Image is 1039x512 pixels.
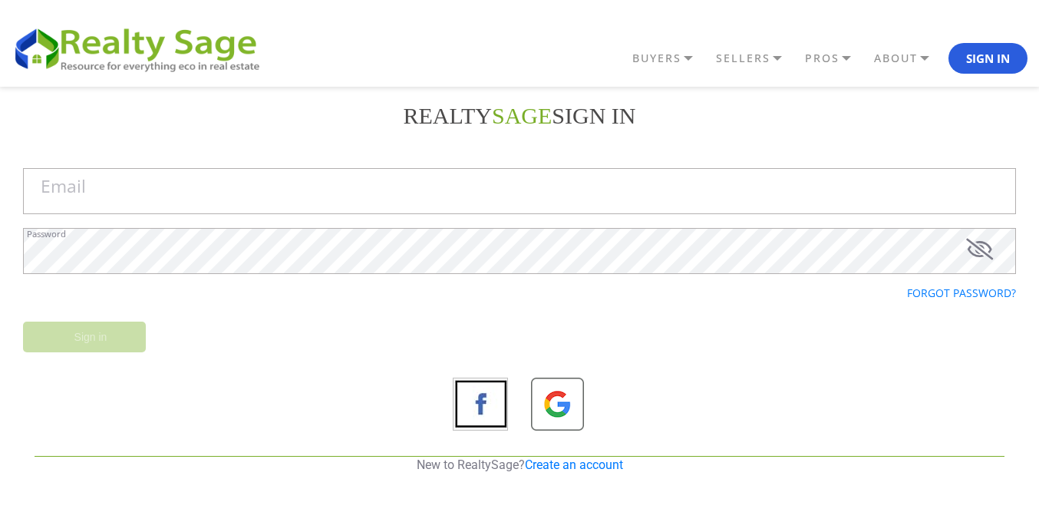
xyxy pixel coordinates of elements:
a: Create an account [525,457,623,472]
label: Password [27,230,66,238]
button: Sign In [948,43,1027,74]
a: SELLERS [712,45,801,71]
a: BUYERS [628,45,712,71]
h2: REALTY Sign in [23,102,1016,130]
label: Email [41,178,86,196]
font: SAGE [492,103,552,128]
a: ABOUT [870,45,948,71]
p: New to RealtySage? [35,457,1004,474]
a: Forgot password? [907,286,1016,300]
img: REALTY SAGE [12,23,272,74]
a: PROS [801,45,870,71]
